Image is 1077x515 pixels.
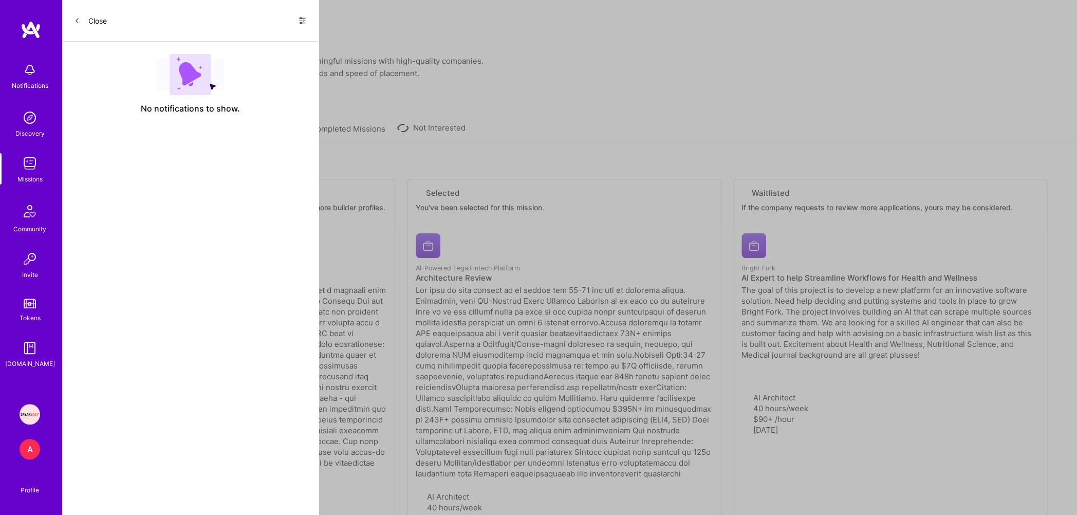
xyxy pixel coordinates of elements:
[20,312,41,323] div: Tokens
[74,12,107,29] button: Close
[20,404,40,425] img: Speakeasy: Software Engineer to help Customers write custom functions
[20,338,40,358] img: guide book
[17,174,43,185] div: Missions
[20,107,40,128] img: discovery
[12,80,48,91] div: Notifications
[20,153,40,174] img: teamwork
[20,439,40,459] div: A
[17,199,42,224] img: Community
[13,224,46,234] div: Community
[17,474,43,494] a: Profile
[17,439,43,459] a: A
[20,249,40,269] img: Invite
[22,269,38,280] div: Invite
[5,358,55,369] div: [DOMAIN_NAME]
[24,299,36,308] img: tokens
[21,485,39,494] div: Profile
[17,404,43,425] a: Speakeasy: Software Engineer to help Customers write custom functions
[20,60,40,80] img: bell
[21,21,41,39] img: logo
[156,54,224,95] img: empty
[15,128,45,139] div: Discovery
[141,103,240,114] span: No notifications to show.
